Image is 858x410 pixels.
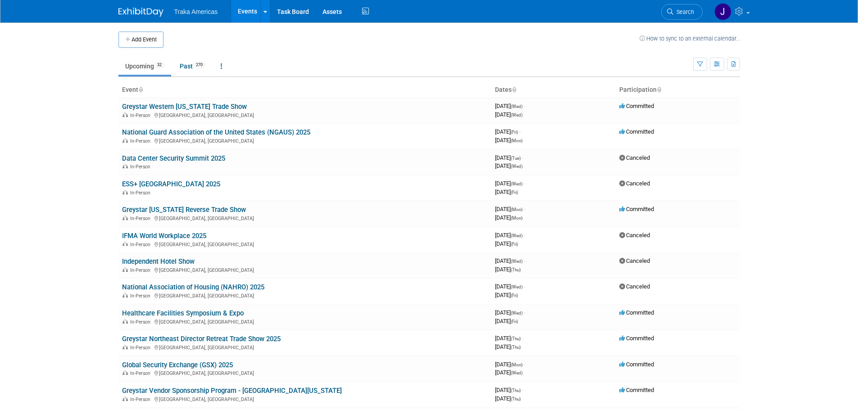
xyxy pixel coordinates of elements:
[122,240,488,248] div: [GEOGRAPHIC_DATA], [GEOGRAPHIC_DATA]
[122,266,488,273] div: [GEOGRAPHIC_DATA], [GEOGRAPHIC_DATA]
[123,242,128,246] img: In-Person Event
[511,190,518,195] span: (Fri)
[619,180,650,187] span: Canceled
[123,293,128,297] img: In-Person Event
[619,154,650,161] span: Canceled
[123,138,128,143] img: In-Person Event
[122,214,488,221] div: [GEOGRAPHIC_DATA], [GEOGRAPHIC_DATA]
[511,259,522,264] span: (Wed)
[130,319,153,325] span: In-Person
[522,335,523,342] span: -
[495,395,521,402] span: [DATE]
[122,309,244,317] a: Healthcare Facilities Symposium & Expo
[122,343,488,351] div: [GEOGRAPHIC_DATA], [GEOGRAPHIC_DATA]
[511,284,522,289] span: (Wed)
[619,206,654,212] span: Committed
[122,283,264,291] a: National Association of Housing (NAHRO) 2025
[130,370,153,376] span: In-Person
[616,82,740,98] th: Participation
[122,180,220,188] a: ESS+ [GEOGRAPHIC_DATA] 2025
[511,370,522,375] span: (Wed)
[640,35,740,42] a: How to sync to an external calendar...
[619,257,650,264] span: Canceled
[524,257,525,264] span: -
[173,58,212,75] a: Past270
[122,292,488,299] div: [GEOGRAPHIC_DATA], [GEOGRAPHIC_DATA]
[154,62,164,68] span: 32
[511,156,521,161] span: (Tue)
[511,138,522,143] span: (Mon)
[122,111,488,118] div: [GEOGRAPHIC_DATA], [GEOGRAPHIC_DATA]
[123,319,128,324] img: In-Person Event
[495,292,518,298] span: [DATE]
[122,257,195,266] a: Independent Hotel Show
[524,232,525,239] span: -
[130,164,153,170] span: In-Person
[123,113,128,117] img: In-Person Event
[511,216,522,221] span: (Mon)
[122,318,488,325] div: [GEOGRAPHIC_DATA], [GEOGRAPHIC_DATA]
[495,111,522,118] span: [DATE]
[122,128,310,136] a: National Guard Association of the United States (NGAUS) 2025
[495,335,523,342] span: [DATE]
[511,319,518,324] span: (Fri)
[619,335,654,342] span: Committed
[673,9,694,15] span: Search
[511,130,518,135] span: (Fri)
[522,387,523,393] span: -
[495,240,518,247] span: [DATE]
[122,154,225,162] a: Data Center Security Summit 2025
[619,232,650,239] span: Canceled
[174,8,218,15] span: Traka Americas
[495,162,522,169] span: [DATE]
[511,311,522,315] span: (Wed)
[511,345,521,350] span: (Thu)
[122,103,247,111] a: Greystar Western [US_STATE] Trade Show
[511,242,518,247] span: (Fri)
[495,128,521,135] span: [DATE]
[519,128,521,135] span: -
[619,387,654,393] span: Committed
[130,293,153,299] span: In-Person
[130,190,153,196] span: In-Person
[122,137,488,144] div: [GEOGRAPHIC_DATA], [GEOGRAPHIC_DATA]
[524,206,525,212] span: -
[495,257,525,264] span: [DATE]
[511,113,522,117] span: (Wed)
[511,362,522,367] span: (Mon)
[495,206,525,212] span: [DATE]
[118,8,163,17] img: ExhibitDay
[495,103,525,109] span: [DATE]
[619,309,654,316] span: Committed
[511,104,522,109] span: (Wed)
[619,283,650,290] span: Canceled
[495,361,525,368] span: [DATE]
[122,335,281,343] a: Greystar Northeast Director Retreat Trade Show 2025
[122,387,342,395] a: Greystar Vendor Sponsorship Program - [GEOGRAPHIC_DATA][US_STATE]
[130,396,153,402] span: In-Person
[522,154,523,161] span: -
[193,62,205,68] span: 270
[619,361,654,368] span: Committed
[661,4,703,20] a: Search
[511,233,522,238] span: (Wed)
[511,293,518,298] span: (Fri)
[495,154,523,161] span: [DATE]
[495,266,521,273] span: [DATE]
[511,267,521,272] span: (Thu)
[122,369,488,376] div: [GEOGRAPHIC_DATA], [GEOGRAPHIC_DATA]
[495,309,525,316] span: [DATE]
[118,58,171,75] a: Upcoming32
[524,283,525,290] span: -
[524,180,525,187] span: -
[495,343,521,350] span: [DATE]
[491,82,616,98] th: Dates
[495,137,522,144] span: [DATE]
[657,86,661,93] a: Sort by Participation Type
[123,164,128,168] img: In-Person Event
[123,370,128,375] img: In-Person Event
[122,232,206,240] a: IFMA World Workplace 2025
[495,387,523,393] span: [DATE]
[122,361,233,369] a: Global Security Exchange (GSX) 2025
[714,3,731,20] img: Jamie Saenz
